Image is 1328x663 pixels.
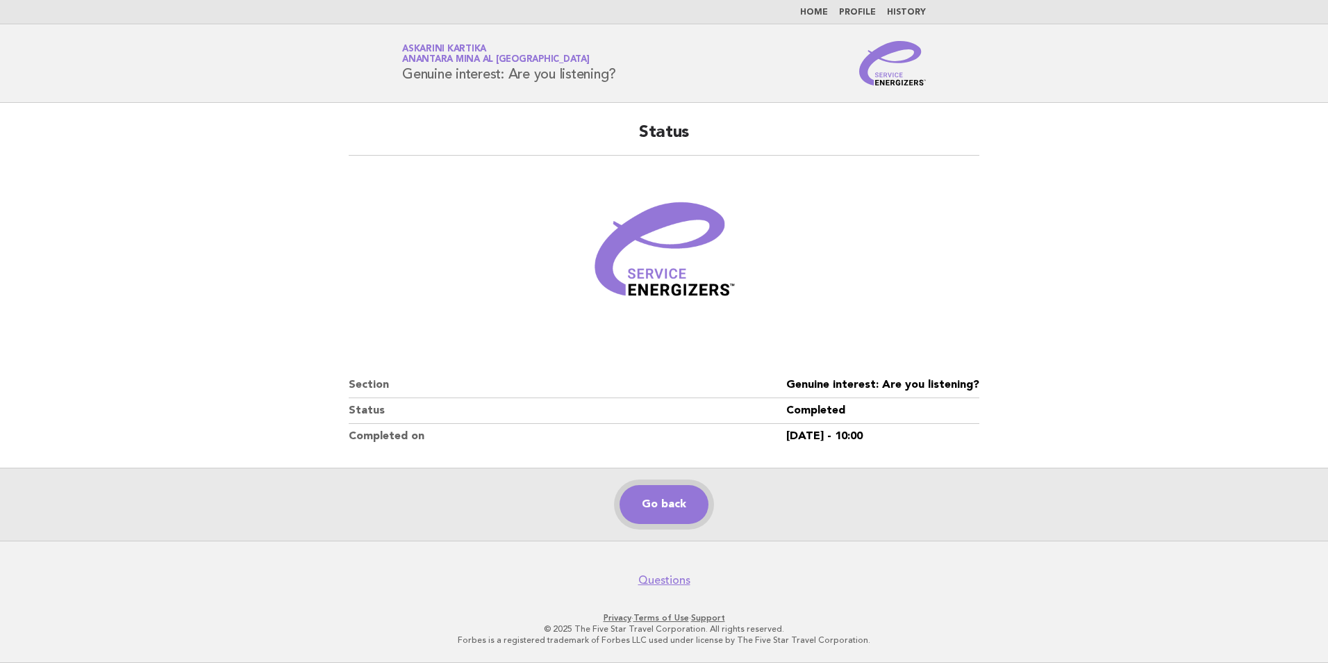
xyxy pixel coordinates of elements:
a: Home [800,8,828,17]
a: Privacy [604,613,631,623]
a: Terms of Use [633,613,689,623]
p: · · [239,612,1089,623]
dt: Status [349,398,786,424]
a: Support [691,613,725,623]
dd: Completed [786,398,979,424]
img: Service Energizers [859,41,926,85]
a: Go back [620,485,708,524]
p: © 2025 The Five Star Travel Corporation. All rights reserved. [239,623,1089,635]
p: Forbes is a registered trademark of Forbes LLC used under license by The Five Star Travel Corpora... [239,635,1089,646]
a: Questions [638,573,690,587]
dd: Genuine interest: Are you listening? [786,373,979,398]
span: Anantara Mina al [GEOGRAPHIC_DATA] [402,56,590,65]
a: Askarini KartikaAnantara Mina al [GEOGRAPHIC_DATA] [402,44,590,64]
dt: Section [349,373,786,398]
img: Verified [581,172,747,339]
h2: Status [349,122,979,156]
h1: Genuine interest: Are you listening? [402,45,616,81]
a: History [887,8,926,17]
dt: Completed on [349,424,786,449]
dd: [DATE] - 10:00 [786,424,979,449]
a: Profile [839,8,876,17]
